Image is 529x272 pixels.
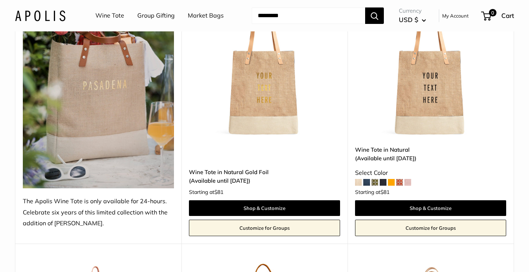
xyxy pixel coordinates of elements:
[380,189,389,195] span: $81
[355,220,506,236] a: Customize for Groups
[189,220,340,236] a: Customize for Groups
[489,9,496,16] span: 0
[399,16,418,24] span: USD $
[482,10,514,22] a: 0 Cart
[188,10,224,21] a: Market Bags
[214,189,223,195] span: $81
[137,10,175,21] a: Group Gifting
[399,6,426,16] span: Currency
[501,12,514,19] span: Cart
[355,167,506,179] div: Select Color
[442,11,469,20] a: My Account
[189,168,340,185] a: Wine Tote in Natural Gold Foil(Available until [DATE])
[189,200,340,216] a: Shop & Customize
[365,7,384,24] button: Search
[15,10,65,21] img: Apolis
[355,200,506,216] a: Shop & Customize
[355,189,389,195] span: Starting at
[189,189,223,195] span: Starting at
[23,196,174,229] div: The Apolis Wine Tote is only available for 24-hours. Celebrate six years of this limited collecti...
[95,10,124,21] a: Wine Tote
[399,14,426,26] button: USD $
[252,7,365,24] input: Search...
[355,145,506,163] a: Wine Tote in Natural(Available until [DATE])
